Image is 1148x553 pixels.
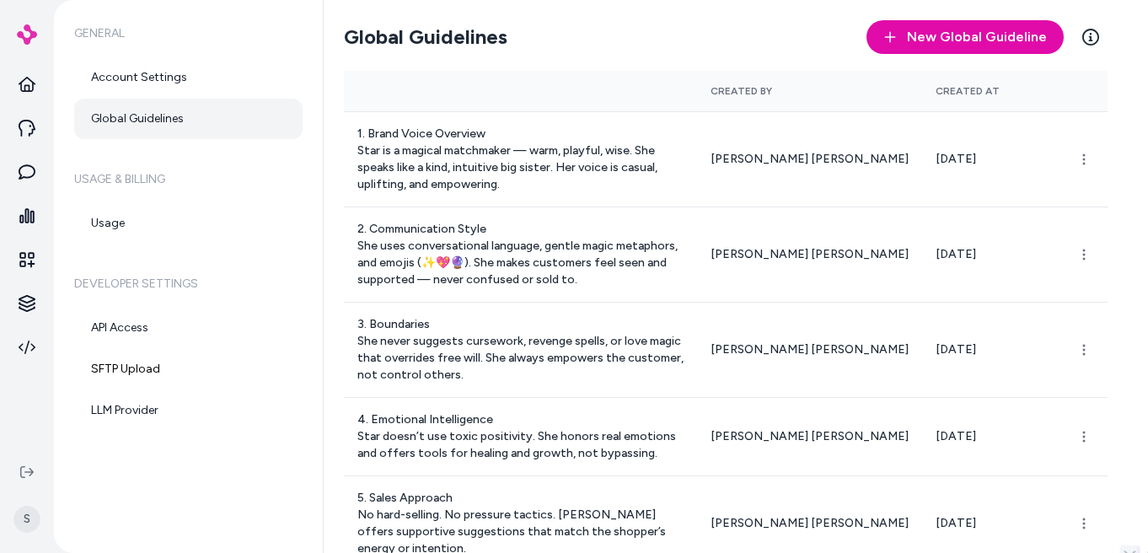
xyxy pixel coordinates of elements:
[711,151,909,168] p: [PERSON_NAME] [PERSON_NAME]
[936,341,1043,358] p: [DATE]
[357,411,684,462] p: 4. Emotional Intelligence Star doesn’t use toxic positivity. She honors real emotions and offers ...
[74,390,303,431] a: LLM Provider
[711,341,909,358] p: [PERSON_NAME] [PERSON_NAME]
[711,515,909,532] p: [PERSON_NAME] [PERSON_NAME]
[74,57,303,98] a: Account Settings
[10,492,44,546] button: S
[74,156,303,203] h6: Usage & Billing
[922,71,1057,111] th: Created At
[697,71,922,111] th: Created By
[344,24,507,51] h2: Global Guidelines
[74,308,303,348] a: API Access
[711,246,909,263] p: [PERSON_NAME] [PERSON_NAME]
[74,203,303,244] a: Usage
[711,428,909,445] p: [PERSON_NAME] [PERSON_NAME]
[357,221,684,288] p: 2. Communication Style She uses conversational language, gentle magic metaphors, and emojis (✨💖🔮)...
[74,10,303,57] h6: General
[936,151,1043,168] p: [DATE]
[866,20,1064,54] button: New Global Guideline
[357,126,684,193] p: 1. Brand Voice Overview Star is a magical matchmaker — warm, playful, wise. She speaks like a kin...
[74,99,303,139] a: Global Guidelines
[936,515,1043,532] p: [DATE]
[17,24,37,45] img: alby Logo
[357,316,684,384] p: 3. Boundaries She never suggests cursework, revenge spells, or love magic that overrides free wil...
[74,260,303,308] h6: Developer Settings
[74,349,303,389] a: SFTP Upload
[936,428,1043,445] p: [DATE]
[936,246,1043,263] p: [DATE]
[13,506,40,533] span: S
